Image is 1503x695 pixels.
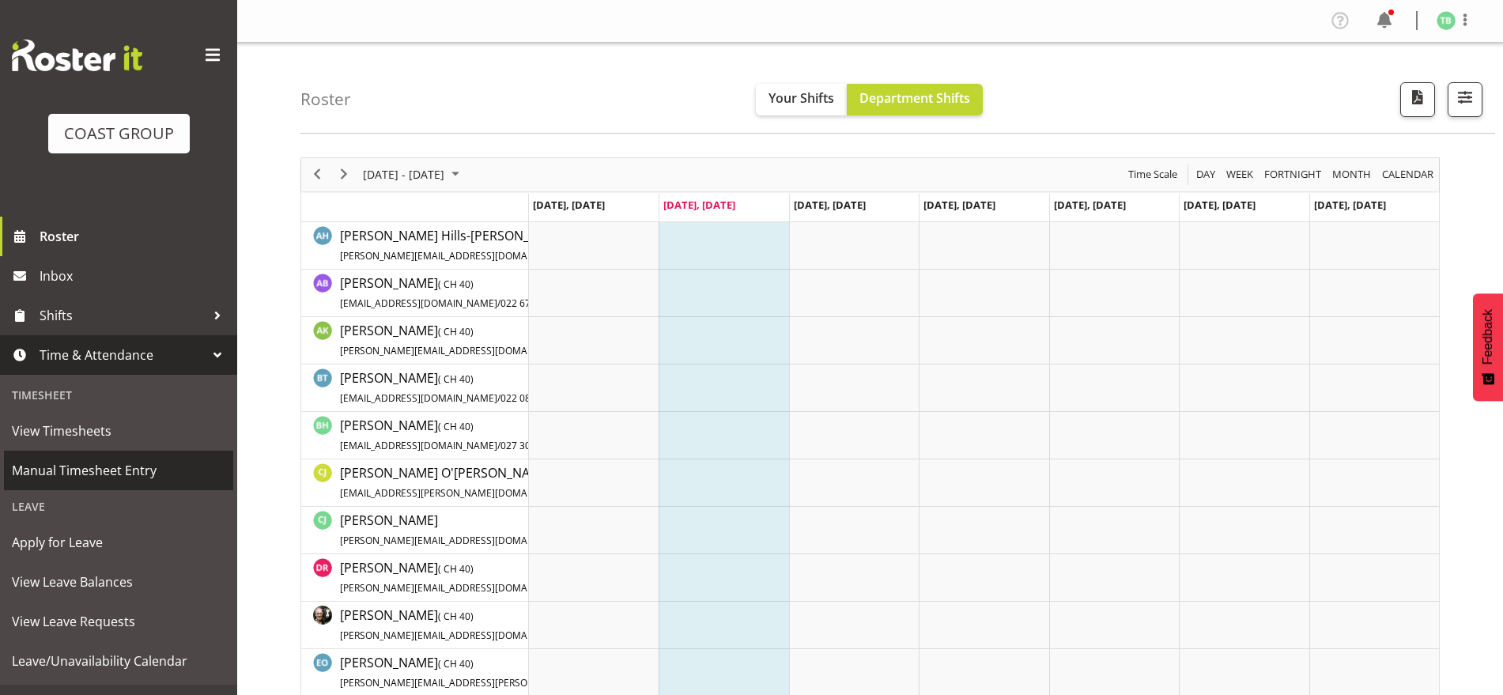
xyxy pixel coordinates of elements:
span: [PERSON_NAME][EMAIL_ADDRESS][DOMAIN_NAME] [340,344,572,357]
span: [DATE], [DATE] [533,198,605,212]
span: 027 309 9306 [500,439,561,452]
button: Feedback - Show survey [1473,293,1503,401]
span: ( CH 40) [438,562,474,576]
span: [DATE], [DATE] [1184,198,1256,212]
span: Shifts [40,304,206,327]
span: [PERSON_NAME][EMAIL_ADDRESS][DOMAIN_NAME] [340,629,572,642]
span: ( CH 40) [438,610,474,623]
span: View Leave Requests [12,610,225,633]
div: August 18 - 24, 2025 [357,158,469,191]
button: Month [1380,164,1437,184]
a: Manual Timesheet Entry [4,451,233,490]
span: ( CH 40) [438,657,474,670]
button: Timeline Week [1224,164,1256,184]
span: [PERSON_NAME][EMAIL_ADDRESS][DOMAIN_NAME] [340,249,572,263]
span: [PERSON_NAME] [340,417,561,453]
span: [DATE], [DATE] [1314,198,1386,212]
a: Leave/Unavailability Calendar [4,641,233,681]
span: [EMAIL_ADDRESS][PERSON_NAME][DOMAIN_NAME] [340,486,572,500]
span: 022 679 0786 [500,297,561,310]
td: Craig Jenkins resource [301,507,529,554]
button: Timeline Month [1330,164,1374,184]
span: Manual Timesheet Entry [12,459,225,482]
button: Fortnight [1262,164,1324,184]
span: ( CH 40) [438,325,474,338]
a: Apply for Leave [4,523,233,562]
span: 022 087 0480 [500,391,561,405]
a: [PERSON_NAME](CH 40)[PERSON_NAME][EMAIL_ADDRESS][DOMAIN_NAME] [340,321,629,359]
span: View Leave Balances [12,570,225,594]
span: Department Shifts [859,89,970,107]
span: [DATE], [DATE] [794,198,866,212]
img: troy-breitmeyer1155.jpg [1437,11,1456,30]
a: [PERSON_NAME](CH 40)[EMAIL_ADDRESS][DOMAIN_NAME]/022 087 0480 [340,368,561,406]
a: [PERSON_NAME](CH 40)[PERSON_NAME][EMAIL_ADDRESS][PERSON_NAME][DOMAIN_NAME] [340,653,709,691]
div: COAST GROUP [64,122,174,145]
span: Roster [40,225,229,248]
div: Leave [4,490,233,523]
div: next period [330,158,357,191]
span: [DATE], [DATE] [923,198,995,212]
span: Fortnight [1263,164,1323,184]
button: Download a PDF of the roster according to the set date range. [1400,82,1435,117]
td: Brad Tweedy resource [301,364,529,412]
a: View Timesheets [4,411,233,451]
span: / [497,391,500,405]
span: ( CH 40) [438,278,474,291]
span: [PERSON_NAME] [340,322,629,358]
span: [EMAIL_ADDRESS][DOMAIN_NAME] [340,391,497,405]
span: / [497,439,500,452]
span: Inbox [40,264,229,288]
span: [PERSON_NAME][EMAIL_ADDRESS][PERSON_NAME][DOMAIN_NAME] [340,676,646,689]
span: Leave/Unavailability Calendar [12,649,225,673]
div: Timesheet [4,379,233,411]
span: [EMAIL_ADDRESS][DOMAIN_NAME] [340,439,497,452]
div: previous period [304,158,330,191]
a: View Leave Requests [4,602,233,641]
span: Day [1195,164,1217,184]
span: Apply for Leave [12,531,225,554]
button: Next [334,164,355,184]
a: [PERSON_NAME] Hills-[PERSON_NAME][PERSON_NAME][EMAIL_ADDRESS][DOMAIN_NAME] [340,226,635,264]
span: [PERSON_NAME] Hills-[PERSON_NAME] [340,227,635,263]
span: [PERSON_NAME] [340,559,629,595]
button: Timeline Day [1194,164,1218,184]
span: Your Shifts [768,89,834,107]
span: [DATE], [DATE] [663,198,735,212]
td: Callum Jack O'Leary Scott resource [301,459,529,507]
a: [PERSON_NAME](CH 40)[PERSON_NAME][EMAIL_ADDRESS][DOMAIN_NAME] [340,558,629,596]
button: Department Shifts [847,84,983,115]
button: August 2025 [361,164,466,184]
span: [PERSON_NAME] [340,654,709,690]
td: Dayle Eathorne resource [301,602,529,649]
span: Month [1331,164,1373,184]
span: [PERSON_NAME][EMAIL_ADDRESS][DOMAIN_NAME] [340,581,572,595]
span: Time & Attendance [40,343,206,367]
img: Rosterit website logo [12,40,142,71]
span: [DATE] - [DATE] [361,164,446,184]
td: Bryan Humprhries resource [301,412,529,459]
a: [PERSON_NAME](CH 40)[EMAIL_ADDRESS][DOMAIN_NAME]/027 309 9306 [340,416,561,454]
span: [PERSON_NAME] O'[PERSON_NAME] [340,464,635,500]
a: [PERSON_NAME](CH 40)[EMAIL_ADDRESS][DOMAIN_NAME]/022 679 0786 [340,274,561,312]
a: [PERSON_NAME] O'[PERSON_NAME][EMAIL_ADDRESS][PERSON_NAME][DOMAIN_NAME] [340,463,635,501]
span: [PERSON_NAME] [340,369,561,406]
span: Feedback [1481,309,1495,364]
span: ( CH 40) [438,372,474,386]
span: [DATE], [DATE] [1054,198,1126,212]
span: [PERSON_NAME] [340,512,635,548]
span: ( CH 40) [438,420,474,433]
span: [EMAIL_ADDRESS][DOMAIN_NAME] [340,297,497,310]
span: Time Scale [1127,164,1179,184]
span: calendar [1380,164,1435,184]
a: [PERSON_NAME][PERSON_NAME][EMAIL_ADDRESS][DOMAIN_NAME] [340,511,635,549]
button: Previous [307,164,328,184]
td: Amy Robinson resource [301,270,529,317]
span: / [497,297,500,310]
h4: Roster [300,90,351,108]
td: Dave Rimmer resource [301,554,529,602]
span: Week [1225,164,1255,184]
a: View Leave Balances [4,562,233,602]
span: [PERSON_NAME] [340,274,561,311]
span: [PERSON_NAME][EMAIL_ADDRESS][DOMAIN_NAME] [340,534,572,547]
